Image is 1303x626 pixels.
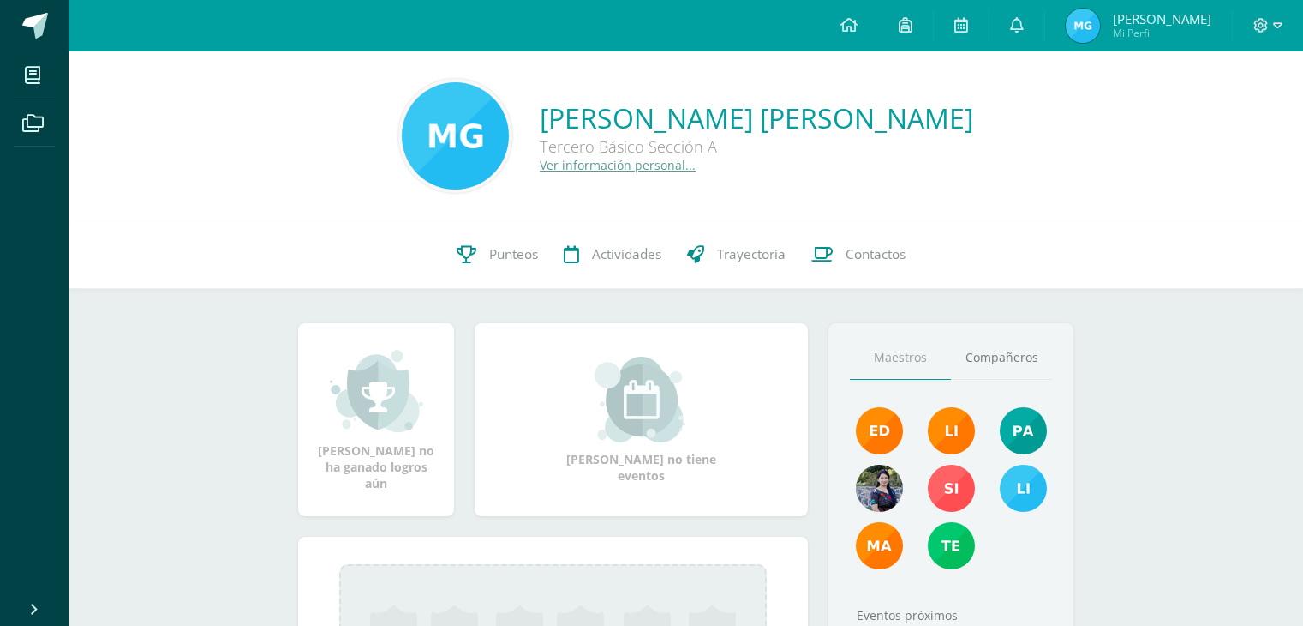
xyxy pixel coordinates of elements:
[928,465,975,512] img: f1876bea0eda9ed609c3471a3207beac.png
[850,336,951,380] a: Maestros
[540,99,973,136] a: [PERSON_NAME] [PERSON_NAME]
[1000,407,1047,454] img: 40c28ce654064086a0d3fb3093eec86e.png
[551,220,674,289] a: Actividades
[928,407,975,454] img: cefb4344c5418beef7f7b4a6cc3e812c.png
[1113,10,1211,27] span: [PERSON_NAME]
[674,220,798,289] a: Trayectoria
[798,220,918,289] a: Contactos
[330,348,423,434] img: achievement_small.png
[928,522,975,569] img: f478d08ad3f1f0ce51b70bf43961b330.png
[1113,26,1211,40] span: Mi Perfil
[489,245,538,263] span: Punteos
[402,82,509,190] img: 96c9fc5ddef497cfc5719577adb9091f.png
[850,607,1052,623] div: Eventos próximos
[856,465,903,512] img: 9b17679b4520195df407efdfd7b84603.png
[951,336,1052,380] a: Compañeros
[592,245,661,263] span: Actividades
[1000,465,1047,512] img: 93ccdf12d55837f49f350ac5ca2a40a5.png
[856,522,903,569] img: 560278503d4ca08c21e9c7cd40ba0529.png
[1066,9,1100,43] img: ee729aa21c8deac0c8a807618111bda8.png
[556,357,727,484] div: [PERSON_NAME] no tiene eventos
[315,348,437,491] div: [PERSON_NAME] no ha ganado logros aún
[846,245,906,263] span: Contactos
[856,407,903,454] img: f40e456500941b1b33f0807dd74ea5cf.png
[595,357,688,442] img: event_small.png
[540,136,973,157] div: Tercero Básico Sección A
[444,220,551,289] a: Punteos
[540,157,696,173] a: Ver información personal...
[717,245,786,263] span: Trayectoria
